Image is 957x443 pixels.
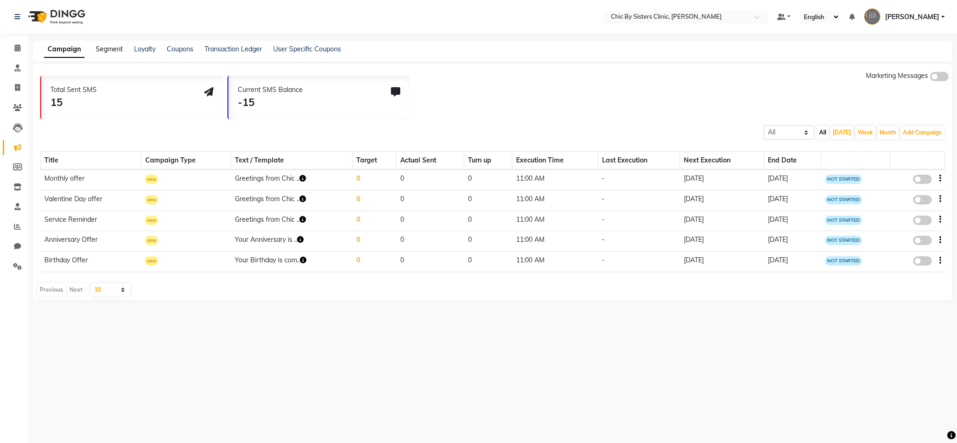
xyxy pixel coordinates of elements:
td: 0 [397,190,464,211]
td: [DATE] [680,252,764,272]
th: Campaign Type [141,152,231,170]
td: [DATE] [764,211,821,231]
td: 0 [464,190,512,211]
td: [DATE] [764,252,821,272]
button: All [817,126,829,139]
a: Campaign [44,41,85,58]
a: User Specific Coupons [273,45,341,53]
img: logo [24,4,88,30]
a: Transaction Ledger [205,45,262,53]
td: 11:00 AM [512,231,598,252]
td: 11:00 AM [512,211,598,231]
td: 11:00 AM [512,169,598,190]
th: Text / Template [231,152,353,170]
button: Week [855,126,875,139]
td: 0 [464,252,512,272]
td: [DATE] [764,169,821,190]
td: - [598,211,680,231]
td: 11:00 AM [512,190,598,211]
td: 0 [353,169,397,190]
a: Coupons [167,45,193,53]
label: false [913,195,932,204]
button: Add Campaign [900,126,944,139]
td: - [598,169,680,190]
td: [DATE] [680,211,764,231]
th: Turn up [464,152,512,170]
span: NOT STARTED [825,195,862,204]
td: 0 [464,231,512,252]
td: 0 [397,211,464,231]
button: Month [877,126,899,139]
span: NOT STARTED [825,175,862,184]
th: Title [41,152,142,170]
span: Marketing Messages [866,71,928,80]
td: Your Birthday is com.. [231,252,353,272]
span: NOT STARTED [825,256,862,266]
div: -15 [238,95,303,110]
th: Next Execution [680,152,764,170]
span: sms [145,256,158,266]
button: [DATE] [830,126,853,139]
td: - [598,231,680,252]
a: Segment [96,45,123,53]
td: 0 [464,211,512,231]
span: NOT STARTED [825,216,862,225]
th: Last Execution [598,152,680,170]
div: Current SMS Balance [238,85,303,95]
span: NOT STARTED [825,236,862,245]
td: Service Reminder [41,211,142,231]
td: [DATE] [680,169,764,190]
td: 11:00 AM [512,252,598,272]
td: - [598,252,680,272]
th: Execution Time [512,152,598,170]
a: Loyalty [134,45,156,53]
span: sms [145,195,158,204]
td: 0 [353,231,397,252]
div: Total Sent SMS [50,85,97,95]
td: Valentine Day offer [41,190,142,211]
td: 0 [464,169,512,190]
td: [DATE] [764,231,821,252]
td: [DATE] [680,231,764,252]
td: Anniversary Offer [41,231,142,252]
th: Target [353,152,397,170]
label: false [913,236,932,245]
td: [DATE] [764,190,821,211]
td: 0 [397,169,464,190]
td: Your Anniversary is .. [231,231,353,252]
span: sms [145,216,158,225]
td: [DATE] [680,190,764,211]
td: Birthday Offer [41,252,142,272]
label: false [913,256,932,266]
label: false [913,216,932,225]
td: Greetings from Chic .. [231,211,353,231]
td: Greetings from Chic .. [231,169,353,190]
td: 0 [397,252,464,272]
td: - [598,190,680,211]
td: 0 [353,252,397,272]
td: 0 [397,231,464,252]
label: false [913,175,932,184]
img: SHUBHAM SHARMA [864,8,880,25]
td: Greetings from Chic .. [231,190,353,211]
td: 0 [353,211,397,231]
td: Monthly offer [41,169,142,190]
th: End Date [764,152,821,170]
span: sms [145,236,158,245]
th: Actual Sent [397,152,464,170]
div: 15 [50,95,97,110]
span: sms [145,175,158,184]
span: [PERSON_NAME] [885,12,939,22]
td: 0 [353,190,397,211]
